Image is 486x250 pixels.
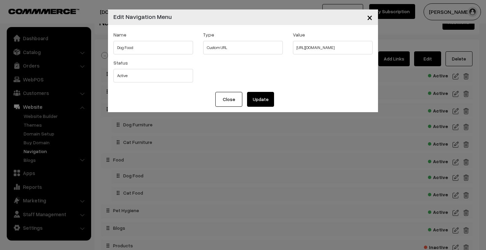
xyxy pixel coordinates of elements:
[367,11,373,23] span: ×
[247,92,274,107] button: Update
[113,59,128,66] label: Status
[113,31,126,38] label: Name
[293,41,373,54] input: Web Address
[293,31,305,38] label: Value
[113,12,172,21] h4: Edit Navigation Menu
[203,31,214,38] label: Type
[361,7,378,28] button: Close
[113,41,193,54] input: Link Name
[215,92,242,107] button: Close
